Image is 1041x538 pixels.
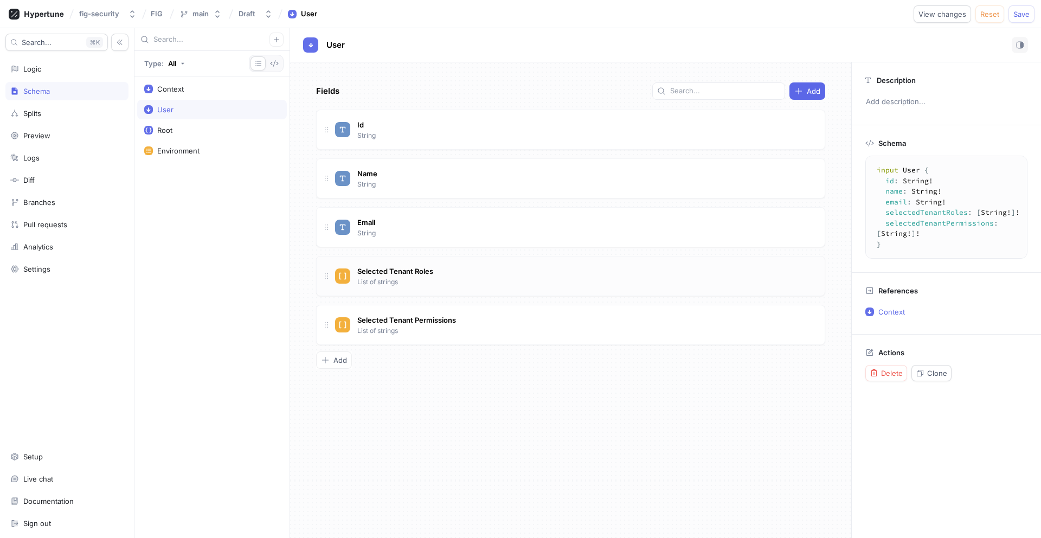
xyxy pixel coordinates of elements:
div: fig-security [79,9,119,18]
span: FIG [151,10,163,17]
div: main [192,9,209,18]
button: Add [316,351,352,369]
div: Analytics [23,242,53,251]
div: User [301,9,317,20]
span: Id [357,120,364,129]
p: List of strings [357,277,398,287]
span: Add [333,357,347,363]
div: Logs [23,153,40,162]
input: Search... [670,86,780,97]
button: Search...K [5,34,108,51]
button: Reset [975,5,1004,23]
div: Diff [23,176,35,184]
div: Setup [23,452,43,461]
div: All [168,60,176,67]
p: Add description... [861,93,1032,111]
span: Add [807,88,820,94]
span: Clone [927,370,947,376]
button: fig-security [75,5,141,23]
span: Save [1013,11,1030,17]
p: Context [878,308,905,316]
span: Email [357,218,375,227]
p: String [357,228,376,238]
div: Draft [239,9,255,18]
p: Fields [316,85,339,98]
p: Schema [878,139,906,148]
div: Environment [157,146,200,155]
div: User [157,105,173,114]
p: References [878,286,918,295]
span: Delete [881,370,903,376]
button: Save [1008,5,1034,23]
div: Preview [23,131,50,140]
div: Sign out [23,519,51,528]
p: Actions [878,348,904,357]
span: Selected Tenant Roles [357,267,433,276]
div: Branches [23,198,55,207]
p: Type: [144,60,164,67]
p: String [357,180,376,189]
button: Clone [911,365,952,381]
span: Search... [22,39,52,46]
a: Documentation [5,492,128,510]
p: Description [877,76,916,85]
p: String [357,131,376,140]
input: Search... [153,34,269,45]
div: Logic [23,65,41,73]
div: K [86,37,103,48]
div: Pull requests [23,220,67,229]
button: Add [789,82,825,100]
div: Context [157,85,184,93]
span: Reset [980,11,999,17]
span: View changes [918,11,966,17]
span: User [326,41,345,49]
div: Schema [23,87,50,95]
div: Settings [23,265,50,273]
button: View changes [914,5,971,23]
div: Documentation [23,497,74,505]
span: Name [357,169,377,178]
div: Splits [23,109,41,118]
p: List of strings [357,326,398,336]
span: Selected Tenant Permissions [357,316,456,324]
button: main [175,5,226,23]
button: Context [861,303,1027,321]
div: Live chat [23,475,53,483]
button: Draft [234,5,277,23]
button: Type: All [140,55,189,72]
button: Delete [865,365,907,381]
div: Root [157,126,172,134]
